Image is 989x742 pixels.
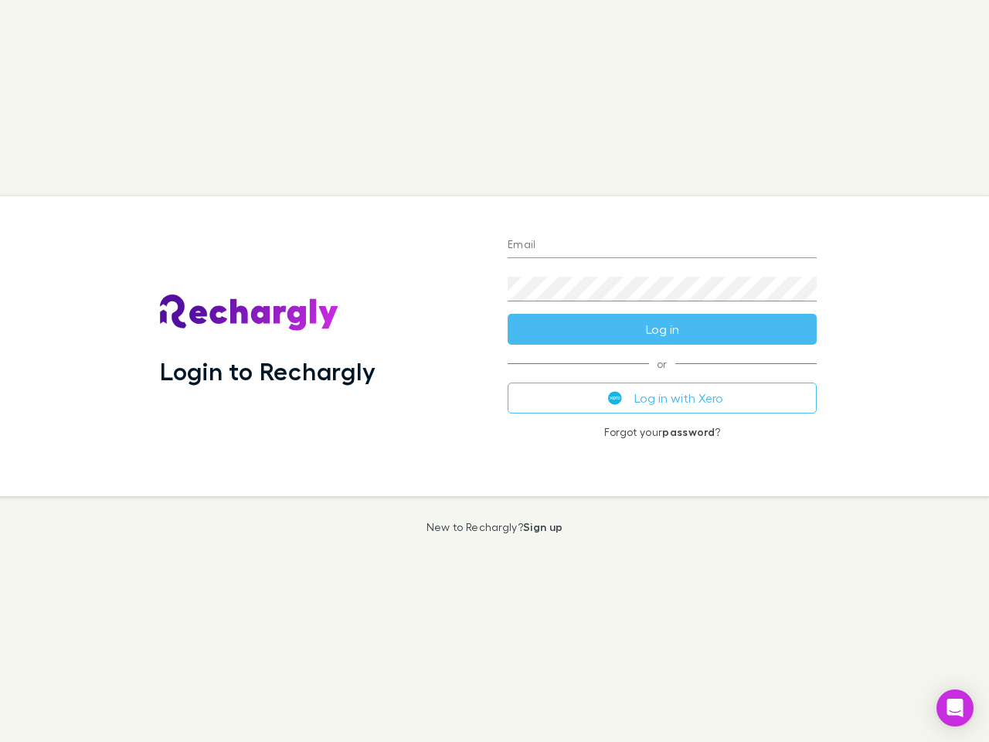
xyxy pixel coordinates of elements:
img: Xero's logo [608,391,622,405]
div: Open Intercom Messenger [936,689,974,727]
h1: Login to Rechargly [160,356,376,386]
img: Rechargly's Logo [160,294,339,332]
button: Log in [508,314,817,345]
a: password [662,425,715,438]
p: Forgot your ? [508,426,817,438]
a: Sign up [523,520,562,533]
span: or [508,363,817,364]
p: New to Rechargly? [427,521,563,533]
button: Log in with Xero [508,383,817,414]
